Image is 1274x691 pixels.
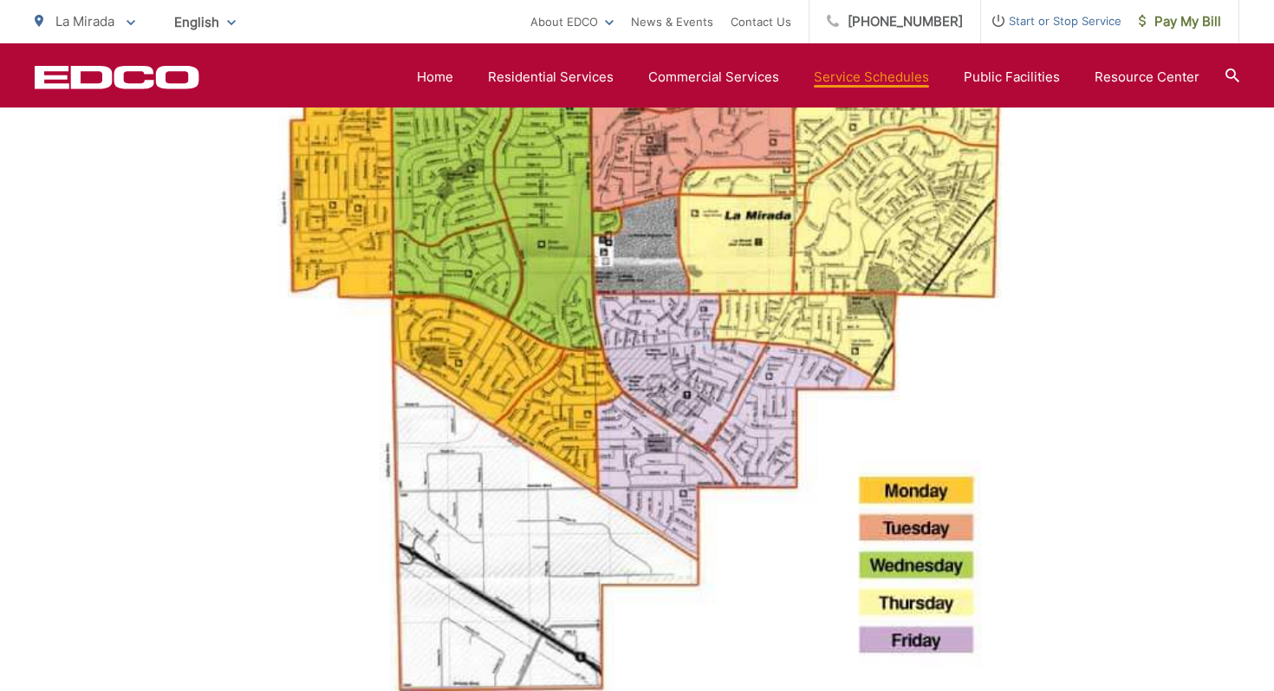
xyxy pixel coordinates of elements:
a: Public Facilities [964,67,1060,88]
a: Contact Us [731,11,791,32]
a: Commercial Services [648,67,779,88]
a: Residential Services [488,67,614,88]
a: EDCD logo. Return to the homepage. [35,65,199,89]
span: English [161,7,249,37]
span: Pay My Bill [1139,11,1221,32]
a: Service Schedules [814,67,929,88]
span: La Mirada [55,13,114,29]
a: Resource Center [1095,67,1199,88]
a: News & Events [631,11,713,32]
a: About EDCO [530,11,614,32]
a: Home [417,67,453,88]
